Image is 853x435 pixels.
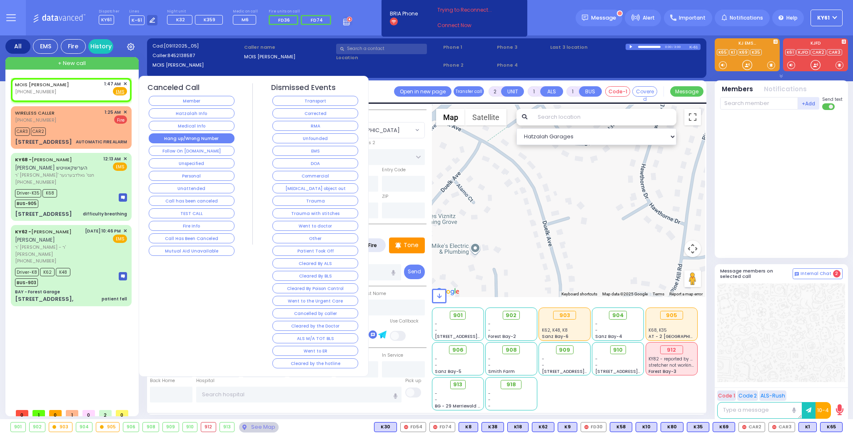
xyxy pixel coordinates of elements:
span: FD74 [311,17,323,23]
span: FD36 [278,17,290,23]
input: Search hospital [196,387,402,402]
button: Follow On [DOMAIN_NAME] [149,146,234,156]
span: - [542,356,544,362]
button: Show street map [436,109,465,125]
div: K69 [713,422,735,432]
label: Caller name [244,44,333,51]
div: 3:00 [674,42,681,52]
span: - [488,321,491,327]
span: [09112025_05] [164,42,199,49]
span: 908 [506,346,517,354]
label: Entry Code [382,167,406,173]
span: ✕ [123,80,127,87]
div: BLS [713,422,735,432]
button: Corrected [272,108,358,118]
span: BLOOMING GROVE [336,122,413,137]
span: Driver-K35 [15,189,41,197]
div: 902 [30,422,45,432]
span: Phone 1 [443,44,494,51]
button: Send [404,265,425,279]
u: EMS [116,89,125,95]
span: [STREET_ADDRESS][PERSON_NAME] [542,368,621,375]
label: Fire [361,240,384,250]
button: ALS M/A TOT BLS [272,333,358,343]
div: BAY - Forest Garage [15,289,60,295]
span: K62, K48, K8 [542,327,568,333]
button: Code-1 [605,86,630,97]
label: In Service [382,352,403,359]
label: KJFD [783,41,848,47]
label: Location [336,54,441,61]
div: K65 [820,422,843,432]
span: Trying to Reconnect... [437,6,503,14]
button: Went to doctor [272,221,358,231]
span: EMS [113,235,127,243]
div: K30 [374,422,397,432]
span: 901 [453,311,463,320]
div: BLS [374,422,397,432]
span: - [595,362,598,368]
div: K80 [661,422,683,432]
span: Sanz Bay-6 [542,333,569,340]
span: 12:13 AM [103,156,121,162]
span: - [488,356,491,362]
input: Search member [720,97,798,110]
div: All [5,39,30,54]
div: 905 [96,422,119,432]
span: K32 [176,16,185,23]
div: / [672,42,673,52]
span: [STREET_ADDRESS][PERSON_NAME] [595,368,674,375]
span: [PHONE_NUMBER] [15,117,56,123]
span: - [595,327,598,333]
button: ALS [540,86,563,97]
span: stretcher not working properly [648,362,713,368]
a: K1 [729,49,737,55]
button: ALS-Rush [759,390,786,401]
div: K35 [687,422,709,432]
button: [MEDICAL_DATA] object out [272,183,358,193]
span: BLOOMING GROVE [336,122,425,138]
span: 910 [613,346,623,354]
label: Use Callback [390,318,419,325]
img: message-box.svg [119,272,127,280]
span: 0 [49,410,62,416]
img: message.svg [582,15,588,21]
span: - [595,356,598,362]
button: Call has been canceled [149,196,234,206]
label: KJ EMS... [715,41,780,47]
div: 909 [163,422,179,432]
img: red-radio-icon.svg [404,425,408,429]
span: - [435,356,437,362]
div: BLS [798,422,817,432]
button: Personal [149,171,234,181]
span: 2 [99,410,112,416]
div: 913 [220,422,234,432]
img: red-radio-icon.svg [433,425,437,429]
span: M6 [242,16,249,23]
h4: Canceled Call [147,83,200,92]
span: K48 [56,268,70,276]
button: Member [149,96,234,106]
button: Covered [632,86,657,97]
label: Cad: [152,42,242,50]
span: K68, K35 [648,327,667,333]
label: Turn off text [822,102,836,111]
span: KY61 [99,15,114,25]
span: - [435,397,437,403]
button: RMA [272,121,358,131]
span: 0 [82,410,95,416]
span: KY82 - reported by KY83 [648,356,700,362]
label: Hospital [196,377,214,384]
span: - [595,321,598,327]
div: patient fell [102,296,127,302]
span: Notifications [730,14,763,22]
h5: Message members on selected call [720,268,793,279]
input: Search location [532,109,676,125]
div: 0:00 [665,42,672,52]
span: [PHONE_NUMBER] [15,88,56,95]
label: Last 3 location [550,44,626,51]
span: 2 [833,270,841,277]
div: - [488,403,534,409]
button: Cancelled by caller [272,308,358,318]
span: K-61 [129,15,145,25]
